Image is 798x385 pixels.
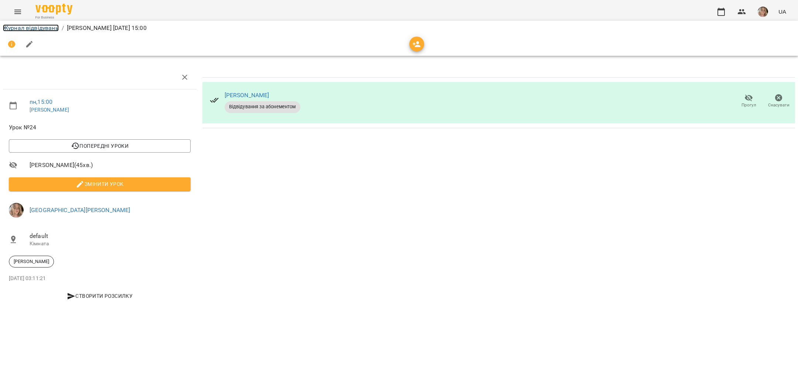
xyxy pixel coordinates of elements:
[734,91,764,112] button: Прогул
[12,292,188,300] span: Створити розсилку
[225,92,269,99] a: [PERSON_NAME]
[741,102,756,108] span: Прогул
[3,24,795,33] nav: breadcrumb
[9,139,191,153] button: Попередні уроки
[15,180,185,188] span: Змінити урок
[225,103,300,110] span: Відвідування за абонементом
[30,232,191,241] span: default
[3,24,59,31] a: Журнал відвідувань
[764,91,794,112] button: Скасувати
[9,203,24,218] img: 96e0e92443e67f284b11d2ea48a6c5b1.jpg
[9,3,27,21] button: Menu
[35,15,72,20] span: For Business
[9,275,191,282] p: [DATE] 03:11:21
[9,123,191,132] span: Урок №24
[30,98,52,105] a: пн , 15:00
[9,289,191,303] button: Створити розсилку
[30,161,191,170] span: [PERSON_NAME] ( 45 хв. )
[15,142,185,150] span: Попередні уроки
[768,102,790,108] span: Скасувати
[30,207,130,214] a: [GEOGRAPHIC_DATA][PERSON_NAME]
[9,256,54,268] div: [PERSON_NAME]
[9,177,191,191] button: Змінити урок
[30,107,69,113] a: [PERSON_NAME]
[62,24,64,33] li: /
[35,4,72,14] img: Voopty Logo
[67,24,147,33] p: [PERSON_NAME] [DATE] 15:00
[758,7,768,17] img: 96e0e92443e67f284b11d2ea48a6c5b1.jpg
[775,5,789,18] button: UA
[778,8,786,16] span: UA
[30,240,191,248] p: Кімната
[9,258,54,265] span: [PERSON_NAME]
